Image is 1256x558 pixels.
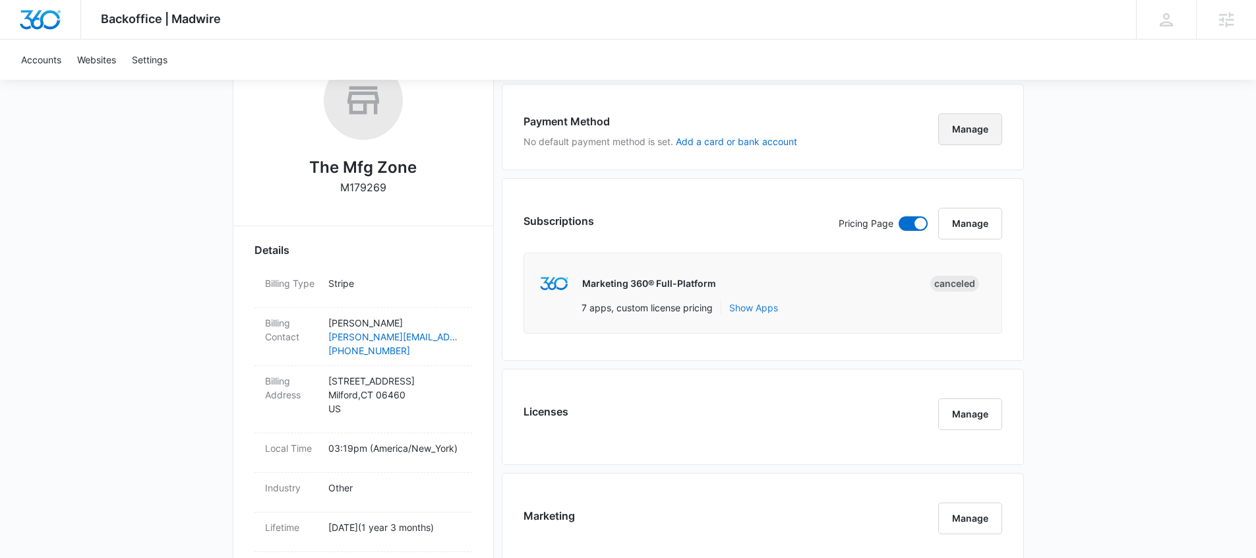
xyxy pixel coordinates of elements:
div: Billing TypeStripe [254,268,472,308]
dt: Industry [265,481,318,495]
dt: Billing Type [265,276,318,290]
p: M179269 [340,179,386,195]
img: marketing360Logo [540,277,568,291]
h3: Subscriptions [523,213,594,229]
button: Show Apps [729,301,778,315]
p: 03:19pm ( America/New_York ) [328,441,462,455]
a: [PHONE_NUMBER] [328,344,462,357]
dt: Local Time [265,441,318,455]
p: Marketing 360® Full-Platform [582,277,716,290]
span: Details [254,242,289,258]
p: Other [328,481,462,495]
a: Settings [124,40,175,80]
a: Websites [69,40,124,80]
p: Pricing Page [839,216,893,231]
h2: The Mfg Zone [309,156,417,179]
dt: Billing Address [265,374,318,402]
h3: Payment Method [523,113,797,129]
p: [DATE] ( 1 year 3 months ) [328,520,462,534]
p: [PERSON_NAME] [328,316,462,330]
button: Manage [938,503,1002,534]
p: Stripe [328,276,462,290]
p: 7 apps, custom license pricing [582,301,713,315]
div: Lifetime[DATE](1 year 3 months) [254,512,472,552]
span: Backoffice | Madwire [101,12,221,26]
button: Manage [938,208,1002,239]
p: No default payment method is set. [523,135,797,148]
h3: Marketing [523,508,575,524]
div: Local Time03:19pm (America/New_York) [254,433,472,473]
div: IndustryOther [254,473,472,512]
dt: Lifetime [265,520,318,534]
button: Manage [938,113,1002,145]
button: Manage [938,398,1002,430]
button: Add a card or bank account [676,137,797,146]
div: Billing Contact[PERSON_NAME][PERSON_NAME][EMAIL_ADDRESS][DOMAIN_NAME][PHONE_NUMBER] [254,308,472,366]
div: Billing Address[STREET_ADDRESS]Milford,CT 06460US [254,366,472,433]
p: [STREET_ADDRESS] Milford , CT 06460 US [328,374,462,416]
a: Accounts [13,40,69,80]
div: Canceled [930,276,979,292]
dt: Billing Contact [265,316,318,344]
h3: Licenses [523,404,568,419]
a: [PERSON_NAME][EMAIL_ADDRESS][DOMAIN_NAME] [328,330,462,344]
